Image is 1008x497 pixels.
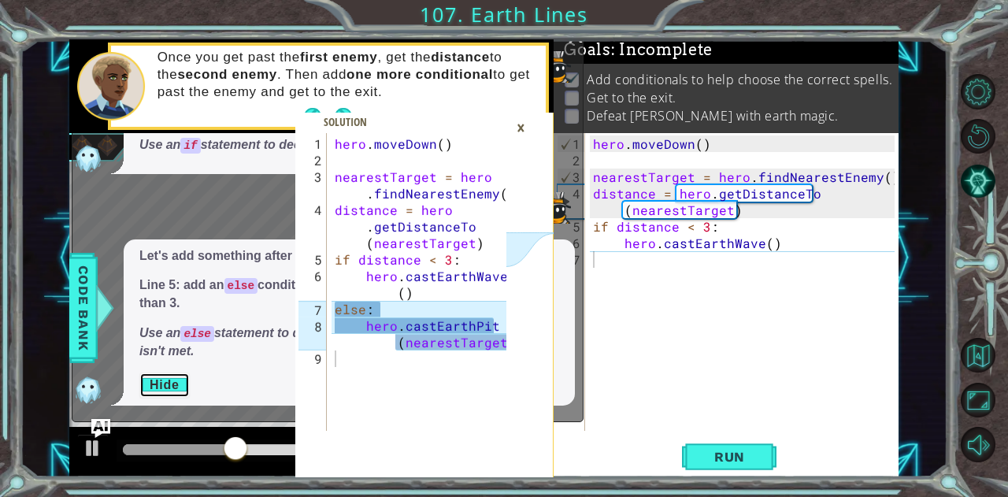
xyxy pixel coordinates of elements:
[316,114,375,130] div: Solution
[539,192,571,224] img: Player
[157,49,535,101] p: Once you get past the , get the to the . Then add to get past the enemy and get to the exit.
[298,251,327,268] div: 5
[962,333,1008,378] a: Back to Map
[298,317,327,350] div: 8
[587,89,676,106] p: Get to the exit.
[177,67,277,82] strong: second enemy
[139,326,539,358] em: Use an statement to decide which spell to use if the condition isn't met.
[139,138,435,151] em: Use an statement to decide which spell to use.
[72,143,104,174] img: AI
[91,419,110,438] button: Ask AI
[509,114,533,141] div: ×
[72,374,104,406] img: AI
[961,74,995,109] button: Level Options
[611,40,713,59] span: : Incomplete
[682,440,776,474] button: Shift+Enter: Run current code.
[139,247,559,265] p: Let's add something after the first statement.
[71,259,96,355] span: Code Bank
[539,51,571,83] img: Player
[77,434,109,466] button: Ctrl + P: Play
[69,133,94,158] img: Image for 6113a193fd61bb00264c49c0
[564,40,713,60] span: Goals
[139,276,559,313] p: Line 5: add an condition to handle when is not less than 3.
[298,350,327,367] div: 9
[139,373,190,398] button: Hide
[587,107,839,124] p: Defeat [PERSON_NAME] with earth magic.
[180,326,214,342] code: else
[298,135,327,152] div: 1
[961,164,995,198] button: AI Hint
[699,449,761,465] span: Run
[224,278,258,294] code: else
[961,119,995,154] button: Restart Level
[298,301,327,317] div: 7
[569,25,583,41] div: x
[961,338,995,373] button: Back to Map
[298,169,327,202] div: 3
[961,427,995,462] button: Mute
[961,383,995,417] button: Maximize Browser
[298,268,327,301] div: 6
[298,202,327,251] div: 4
[298,152,327,169] div: 2
[180,138,200,154] code: if
[587,71,892,88] p: Add conditionals to help choose the correct spells.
